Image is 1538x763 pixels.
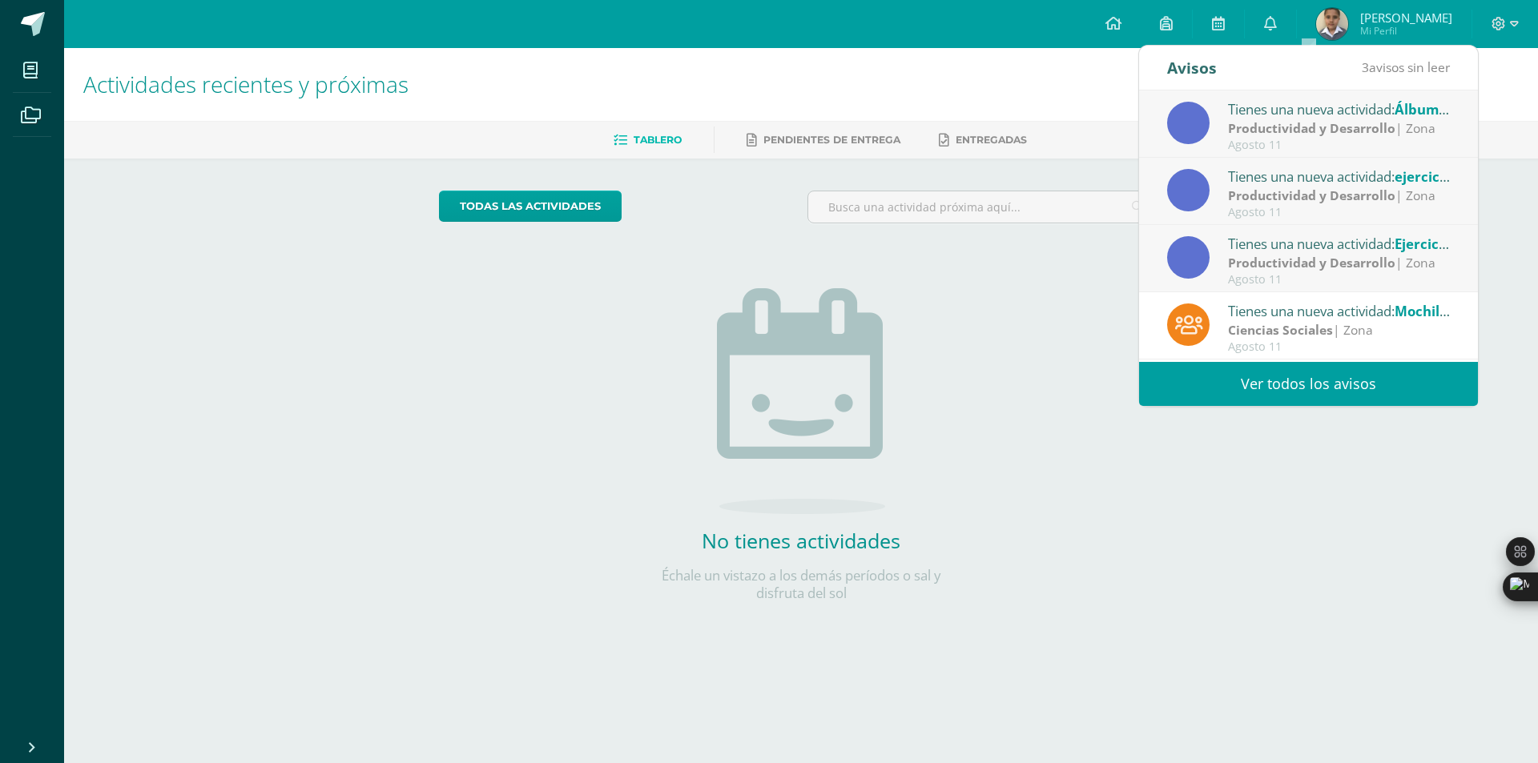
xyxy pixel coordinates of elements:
[1167,46,1217,90] div: Avisos
[1228,119,1451,138] div: | Zona
[1316,8,1348,40] img: 193c62e8dc14977076698c9988c57c15.png
[614,127,682,153] a: Tablero
[1228,139,1451,152] div: Agosto 11
[956,134,1027,146] span: Entregadas
[1360,24,1452,38] span: Mi Perfil
[763,134,900,146] span: Pendientes de entrega
[83,69,409,99] span: Actividades recientes y próximas
[439,191,622,222] a: todas las Actividades
[1395,302,1508,320] span: Mochila 72 horas
[1228,321,1451,339] div: | Zona
[1228,254,1451,272] div: | Zona
[1228,300,1451,321] div: Tienes una nueva actividad:
[1139,362,1478,406] a: Ver todos los avisos
[1228,119,1395,137] strong: Productividad y Desarrollo
[1362,58,1369,76] span: 3
[808,191,1163,223] input: Busca una actividad próxima aquí...
[939,127,1027,153] a: Entregadas
[1228,321,1333,339] strong: Ciencias Sociales
[1362,58,1450,76] span: avisos sin leer
[1228,206,1451,219] div: Agosto 11
[1228,233,1451,254] div: Tienes una nueva actividad:
[641,527,961,554] h2: No tienes actividades
[1228,187,1451,205] div: | Zona
[747,127,900,153] a: Pendientes de entrega
[1360,10,1452,26] span: [PERSON_NAME]
[717,288,885,514] img: no_activities.png
[641,567,961,602] p: Échale un vistazo a los demás períodos o sal y disfruta del sol
[1228,273,1451,287] div: Agosto 11
[1395,235,1509,253] span: Ejercicio en hojas
[1228,254,1395,271] strong: Productividad y Desarrollo
[1228,166,1451,187] div: Tienes una nueva actividad:
[634,134,682,146] span: Tablero
[1228,187,1395,204] strong: Productividad y Desarrollo
[1228,98,1451,119] div: Tienes una nueva actividad:
[1228,340,1451,354] div: Agosto 11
